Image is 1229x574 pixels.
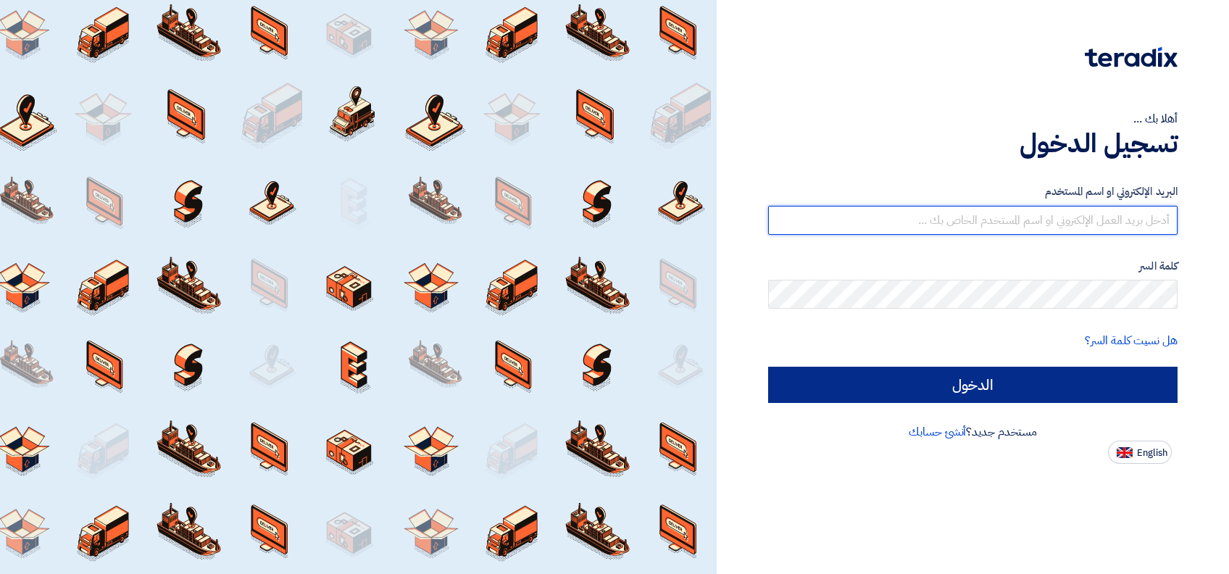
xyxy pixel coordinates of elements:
[768,183,1178,200] label: البريد الإلكتروني او اسم المستخدم
[768,128,1178,159] h1: تسجيل الدخول
[768,258,1178,275] label: كلمة السر
[768,423,1178,441] div: مستخدم جديد؟
[909,423,966,441] a: أنشئ حسابك
[1108,441,1172,464] button: English
[1117,447,1133,458] img: en-US.png
[1085,47,1178,67] img: Teradix logo
[768,367,1178,403] input: الدخول
[768,110,1178,128] div: أهلا بك ...
[1085,332,1178,349] a: هل نسيت كلمة السر؟
[768,206,1178,235] input: أدخل بريد العمل الإلكتروني او اسم المستخدم الخاص بك ...
[1137,448,1167,458] span: English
